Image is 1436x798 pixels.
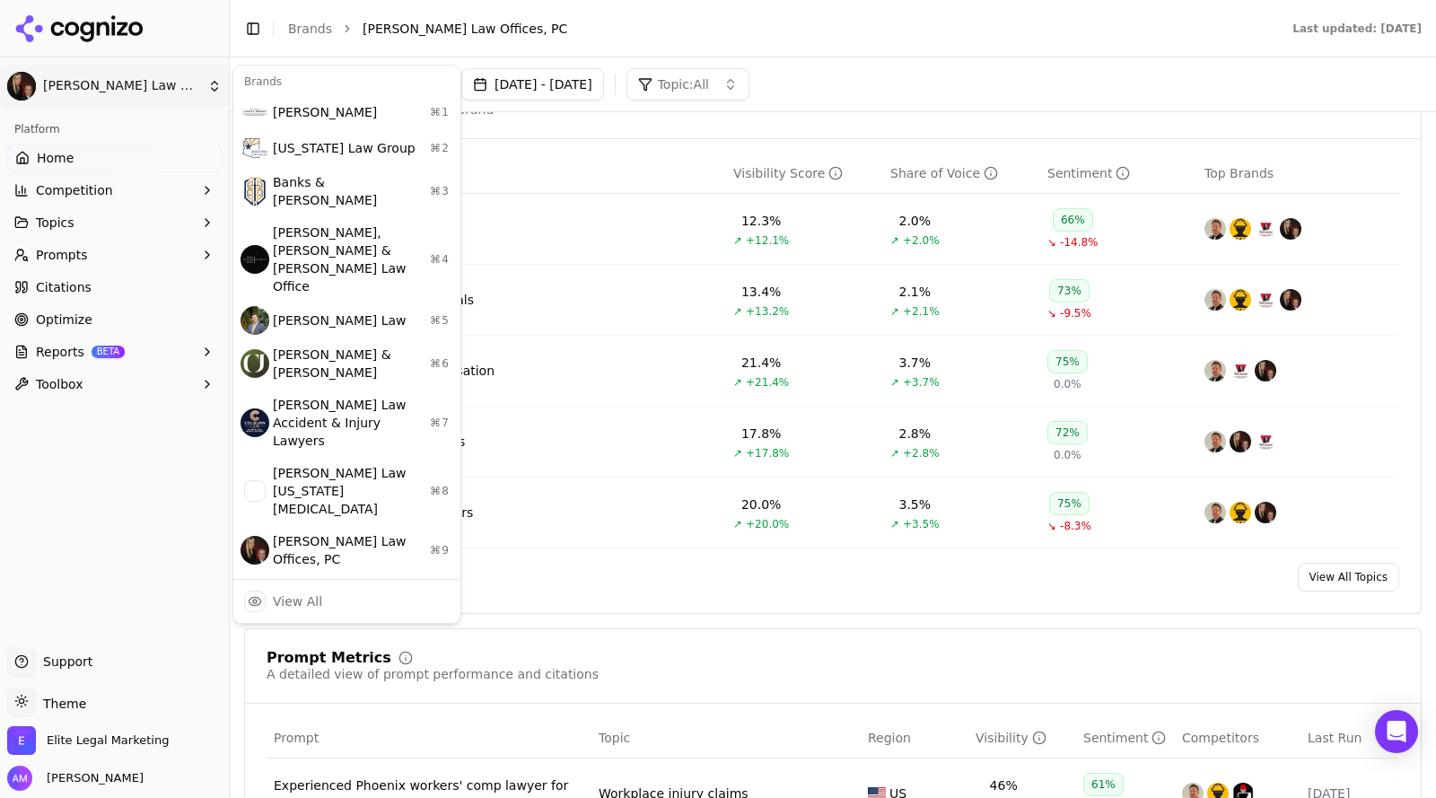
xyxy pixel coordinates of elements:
img: Cannon Law [241,306,269,335]
span: ⌘ 4 [430,252,450,267]
img: Banks & Brower [241,177,269,206]
span: ⌘ 8 [430,484,450,498]
div: [PERSON_NAME] Law Accident & Injury Lawyers [237,389,457,457]
img: Colburn Law Accident & Injury Lawyers [241,408,269,437]
span: ⌘ 5 [430,313,450,328]
img: Bishop, Del Vecchio & Beeks Law Office [241,245,269,274]
span: ⌘ 3 [430,184,450,198]
div: [PERSON_NAME] Law [US_STATE] [MEDICAL_DATA] [237,457,457,525]
div: [PERSON_NAME] [237,94,457,130]
span: ⌘ 6 [430,356,450,371]
span: ⌘ 9 [430,543,450,557]
div: Current brand: Crossman Law Offices, PC [232,65,461,624]
div: Brands [237,69,457,94]
img: Colburn Law Washington Dog Bite [241,477,269,505]
span: ⌘ 1 [430,105,450,119]
div: [PERSON_NAME] & [PERSON_NAME] [237,338,457,389]
img: Aaron Herbert [241,98,269,127]
img: Crossman Law Offices, PC [241,536,269,565]
div: Banks & [PERSON_NAME] [237,166,457,216]
div: [PERSON_NAME] Law [237,303,457,338]
img: Arizona Law Group [241,134,269,162]
div: [US_STATE] Law Group [237,130,457,166]
div: [PERSON_NAME], [PERSON_NAME] & [PERSON_NAME] Law Office [237,216,457,303]
div: [PERSON_NAME] Law Offices, PC [237,525,457,575]
span: ⌘ 7 [430,416,450,430]
img: Cohen & Jaffe [241,349,269,378]
span: ⌘ 2 [430,141,450,155]
div: View All [273,592,322,610]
